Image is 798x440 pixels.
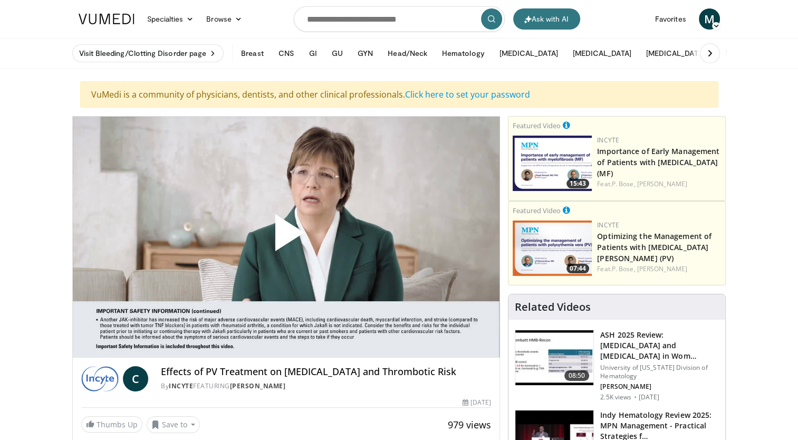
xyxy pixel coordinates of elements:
[141,8,200,30] a: Specialties
[81,416,142,433] a: Thumbs Up
[493,43,564,64] button: [MEDICAL_DATA]
[272,43,301,64] button: CNS
[513,8,580,30] button: Ask with AI
[513,206,561,215] small: Featured Video
[637,179,687,188] a: [PERSON_NAME]
[612,264,636,273] a: P. Bose,
[191,185,381,289] button: Play Video
[351,43,379,64] button: GYN
[513,121,561,130] small: Featured Video
[597,146,719,178] a: Importance of Early Management of Patients with [MEDICAL_DATA] (MF)
[381,43,434,64] button: Head/Neck
[564,370,590,381] span: 08:50
[515,330,593,385] img: dbfd5f25-7945-44a5-8d2f-245839b470de.150x105_q85_crop-smart_upscale.jpg
[230,381,286,390] a: [PERSON_NAME]
[235,43,270,64] button: Breast
[600,330,719,361] h3: ASH 2025 Review: [MEDICAL_DATA] and [MEDICAL_DATA] in Wom…
[147,416,200,433] button: Save to
[513,136,592,191] img: 0ab4ba2a-1ce5-4c7e-8472-26c5528d93bc.png.150x105_q85_crop-smart_upscale.png
[638,393,659,401] p: [DATE]
[513,136,592,191] a: 15:43
[161,381,491,391] div: By FEATURING
[325,43,349,64] button: GU
[81,366,119,391] img: Incyte
[513,221,592,276] img: b6962518-674a-496f-9814-4152d3874ecc.png.150x105_q85_crop-smart_upscale.png
[463,398,491,407] div: [DATE]
[436,43,491,64] button: Hematology
[597,179,721,189] div: Feat.
[80,81,718,108] div: VuMedi is a community of physicians, dentists, and other clinical professionals.
[161,366,491,378] h4: Effects of PV Treatment on [MEDICAL_DATA] and Thrombotic Risk
[294,6,505,32] input: Search topics, interventions
[79,14,134,24] img: VuMedi Logo
[600,382,719,391] p: [PERSON_NAME]
[515,301,591,313] h4: Related Videos
[72,44,224,62] a: Visit Bleeding/Clotting Disorder page
[123,366,148,391] a: C
[600,364,719,380] p: University of [US_STATE] Division of Hematology
[612,179,636,188] a: P. Bose,
[699,8,720,30] a: M
[597,264,721,274] div: Feat.
[597,136,619,145] a: Incyte
[200,8,248,30] a: Browse
[73,117,500,358] video-js: Video Player
[600,393,631,401] p: 2.5K views
[640,43,711,64] button: [MEDICAL_DATA]
[405,89,530,100] a: Click here to set your password
[597,221,619,229] a: Incyte
[633,393,636,401] div: ·
[566,43,638,64] button: [MEDICAL_DATA]
[566,264,589,273] span: 07:44
[637,264,687,273] a: [PERSON_NAME]
[649,8,693,30] a: Favorites
[303,43,323,64] button: GI
[448,418,491,431] span: 979 views
[513,221,592,276] a: 07:44
[169,381,193,390] a: Incyte
[597,231,712,263] a: Optimizing the Management of Patients with [MEDICAL_DATA][PERSON_NAME] (PV)
[515,330,719,401] a: 08:50 ASH 2025 Review: [MEDICAL_DATA] and [MEDICAL_DATA] in Wom… University of [US_STATE] Divisio...
[566,179,589,188] span: 15:43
